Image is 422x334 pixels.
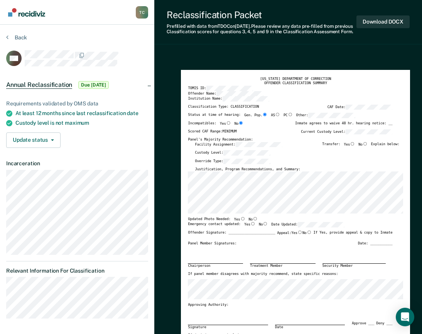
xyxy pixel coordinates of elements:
input: No [363,142,368,146]
input: No [263,222,268,225]
label: Classification Type: CLASSIFICATION [188,105,259,110]
input: Facility Assignment: [236,142,283,148]
label: Facility Assignment: [195,142,282,148]
div: Panel's Majority Recommendation: [188,137,392,142]
label: Offender Name: [188,91,263,97]
label: Other: [296,113,355,118]
label: CAF Date: [327,105,393,110]
label: Justification, Program Recommendations, and Summary: [195,167,300,172]
dt: Relevant Information For Classification [6,268,148,274]
label: Date Updated: [271,222,344,227]
label: AS [271,113,280,118]
label: Current Custody Level: [301,129,392,135]
input: Yes [350,142,355,146]
label: Gen. Pop. [244,113,267,118]
div: Signature [188,325,268,330]
label: PC [284,113,293,118]
label: No [358,142,368,148]
div: Status at time of hearing: [188,113,355,121]
div: Updated Photo Needed: [188,217,258,222]
label: No [259,222,268,227]
label: TOMIS ID: [188,86,253,91]
button: Download DOCX [356,15,410,28]
dt: Incarceration [6,160,148,167]
div: Reclassification Packet [167,9,356,20]
label: If panel member disagrees with majority recommend, state specific reasons: [188,272,338,276]
label: No [302,231,312,236]
button: Update status [6,132,61,148]
label: Institution Name: [188,96,269,102]
div: Inmate agrees to waive 48 hr. hearing notice: __ [295,121,392,129]
div: T C [136,6,148,19]
label: Appeal: [277,231,311,239]
div: Emergency contact updated: [188,222,344,231]
input: Yes [250,222,255,225]
div: Date: ___________ [358,241,392,246]
div: OFFENDER CLASSIFICATION SUMMARY [188,81,403,86]
button: Back [6,34,27,41]
input: PC [288,113,293,116]
div: Approve ___ Deny ___ [352,321,392,333]
input: Yes [240,217,245,220]
input: Override Type: [223,159,270,164]
label: No [249,217,258,222]
div: Chairperson [188,263,243,268]
div: Open Intercom Messenger [396,308,414,326]
span: date [127,110,138,116]
span: Annual Reclassification [6,81,72,89]
input: Custody Level: [223,150,270,156]
input: Offender Name: [216,91,263,97]
label: Override Type: [195,159,270,164]
label: Yes [244,222,255,227]
input: Gen. Pop. [262,113,267,116]
label: Yes [344,142,355,148]
div: Approving Authority: [188,303,392,307]
input: Yes [226,121,231,125]
div: Requirements validated by OMS data [6,100,148,107]
div: Treatment Member [250,263,315,268]
div: Transfer: Explain below: [322,142,399,151]
div: Date [275,325,345,330]
label: Custody Level: [195,150,270,156]
input: Current Custody Level: [346,129,393,135]
input: No [307,231,312,234]
span: maximum [65,120,89,126]
div: Custody level is not [15,120,148,126]
div: Security Member [322,263,386,268]
img: Recidiviz [8,8,45,17]
input: AS [275,113,280,116]
label: Yes [291,231,302,236]
label: No [235,121,244,126]
input: CAF Date: [346,105,393,110]
label: Yes [234,217,245,222]
div: [US_STATE] DEPARTMENT OF CORRECTION [188,77,403,81]
button: Profile dropdown button [136,6,148,19]
label: Yes [220,121,231,126]
div: Offender Signature: _______________________ If Yes, provide appeal & copy to Inmate [188,231,392,242]
input: No [253,217,258,220]
div: Prefilled with data from TDOC on [DATE] . Please review any data pre-filled from previous Classif... [167,24,356,35]
span: Due [DATE] [78,81,109,89]
div: Panel Member Signatures: [188,241,236,246]
label: Scored CAF Range: MINIMUM [188,129,236,135]
div: Incompatibles: [188,121,243,129]
input: No [238,121,243,125]
input: Institution Name: [223,96,270,102]
input: Other: [308,113,355,118]
input: TOMIS ID: [206,86,253,91]
input: Date Updated: [298,222,345,227]
input: Yes [297,231,302,234]
div: At least 12 months since last reclassification [15,110,148,117]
